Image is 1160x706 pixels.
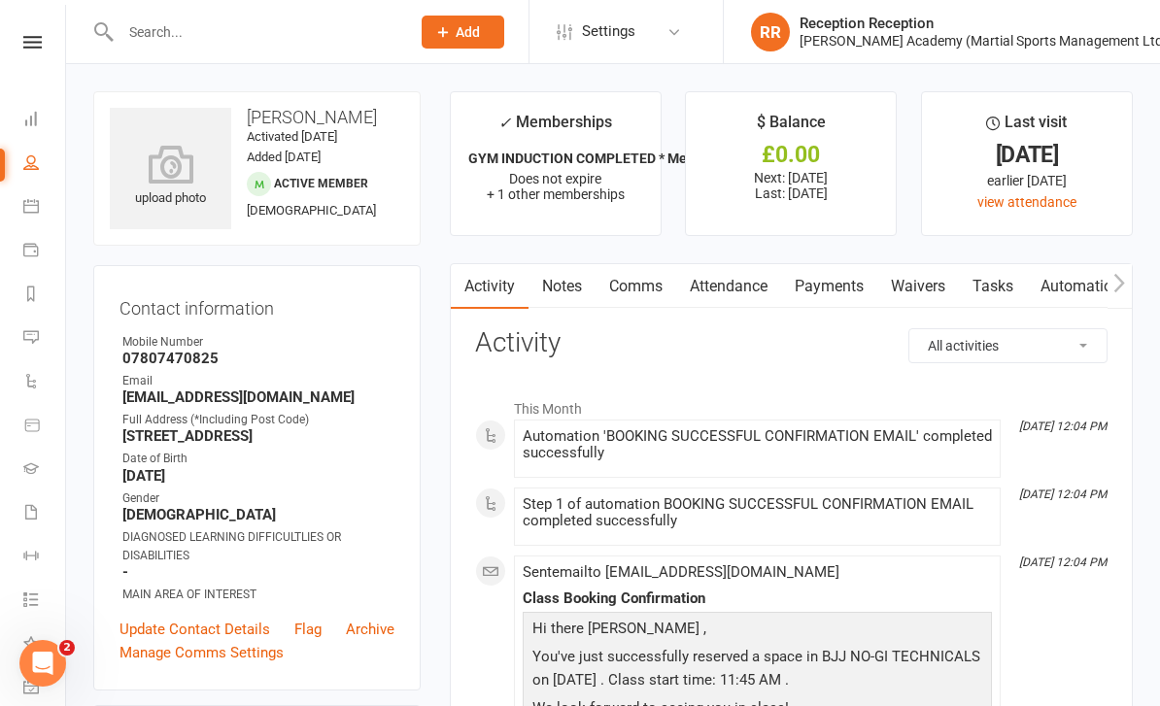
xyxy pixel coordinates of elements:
p: Hi there [PERSON_NAME] , [528,617,987,645]
a: Attendance [676,264,781,309]
a: People [23,143,67,186]
p: Next: [DATE] Last: [DATE] [703,170,878,201]
i: [DATE] 12:04 PM [1019,487,1107,501]
a: What's New [23,623,67,667]
a: view attendance [977,194,1076,210]
a: Payments [23,230,67,274]
a: Dashboard [23,99,67,143]
a: Calendar [23,186,67,230]
i: ✓ [498,114,511,132]
div: Mobile Number [122,333,394,352]
div: RR [751,13,790,51]
strong: [EMAIL_ADDRESS][DOMAIN_NAME] [122,388,394,406]
a: Tasks [959,264,1027,309]
h3: [PERSON_NAME] [110,108,404,127]
a: Reports [23,274,67,318]
div: Class Booking Confirmation [523,590,992,607]
i: [DATE] 12:04 PM [1019,555,1107,569]
strong: [DATE] [122,467,394,485]
i: [DATE] 12:04 PM [1019,420,1107,433]
a: Product Sales [23,405,67,449]
strong: - [122,563,394,581]
div: Automation 'BOOKING SUCCESSFUL CONFIRMATION EMAIL' completed successfully [523,428,992,461]
div: Memberships [498,110,612,146]
a: Archive [346,618,394,641]
strong: GYM INDUCTION COMPLETED * Members who can ... [468,151,794,166]
div: £0.00 [703,145,878,165]
strong: [STREET_ADDRESS] [122,427,394,445]
span: Sent email to [EMAIL_ADDRESS][DOMAIN_NAME] [523,563,839,581]
a: Waivers [877,264,959,309]
div: Last visit [986,110,1067,145]
a: Activity [451,264,529,309]
h3: Contact information [119,291,394,319]
button: Add [422,16,504,49]
a: Comms [596,264,676,309]
a: Payments [781,264,877,309]
div: Step 1 of automation BOOKING SUCCESSFUL CONFIRMATION EMAIL completed successfully [523,496,992,529]
span: Does not expire [509,171,601,186]
div: earlier [DATE] [939,170,1114,191]
input: Search... [115,18,396,46]
span: Add [456,24,480,40]
span: Active member [274,177,368,190]
span: 2 [59,640,75,656]
div: $ Balance [757,110,826,145]
iframe: Intercom live chat [19,640,66,687]
div: DIAGNOSED LEARNING DIFFICULTLIES OR DISABILITIES [122,528,394,565]
div: upload photo [110,145,231,209]
p: You've just successfully reserved a space in BJJ NO-GI TECHNICALS on [DATE] . Class start time: 1... [528,645,987,696]
span: + 1 other memberships [487,186,625,202]
h3: Activity [475,328,1108,358]
div: Full Address (*Including Post Code) [122,411,394,429]
a: Update Contact Details [119,618,270,641]
div: Date of Birth [122,450,394,468]
strong: 07807470825 [122,350,394,367]
strong: [DEMOGRAPHIC_DATA] [122,506,394,523]
a: Flag [294,618,322,641]
time: Added [DATE] [247,150,321,164]
div: MAIN AREA OF INTEREST [122,586,394,604]
a: Manage Comms Settings [119,641,284,664]
div: [DATE] [939,145,1114,165]
a: Notes [529,264,596,309]
div: Email [122,372,394,390]
div: Gender [122,489,394,508]
li: This Month [475,388,1108,420]
time: Activated [DATE] [247,129,337,144]
span: [DEMOGRAPHIC_DATA] [247,203,376,218]
span: Settings [582,10,635,53]
a: Automations [1027,264,1143,309]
